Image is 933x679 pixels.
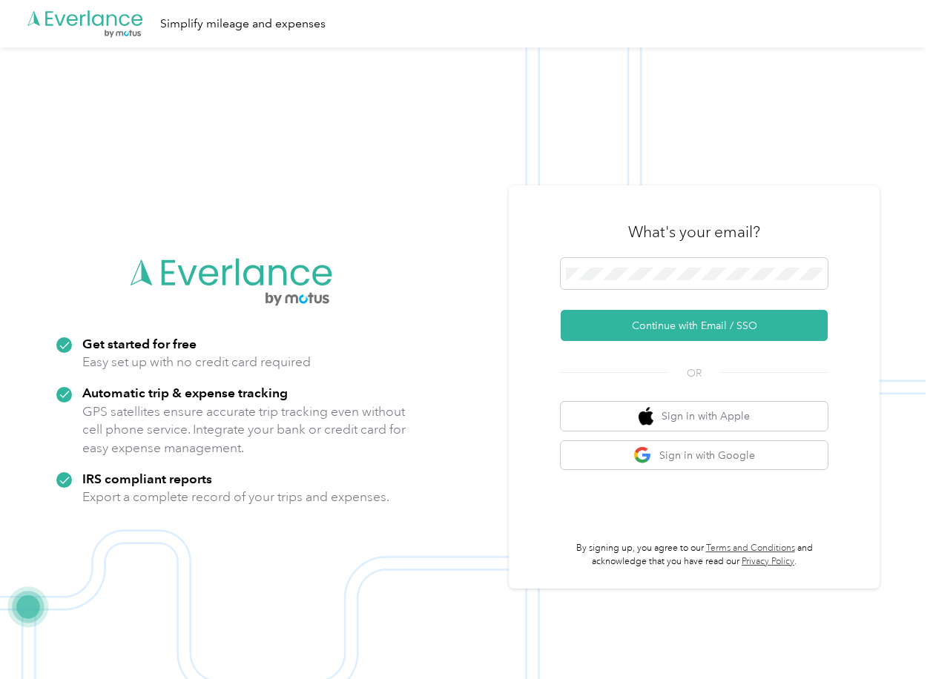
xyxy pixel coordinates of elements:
a: Privacy Policy [742,556,794,567]
a: Terms and Conditions [706,543,795,554]
button: Continue with Email / SSO [561,310,828,341]
p: Export a complete record of your trips and expenses. [82,488,389,506]
strong: IRS compliant reports [82,471,212,486]
span: OR [668,365,720,381]
strong: Get started for free [82,336,197,351]
div: Simplify mileage and expenses [160,15,326,33]
button: apple logoSign in with Apple [561,402,828,431]
p: By signing up, you agree to our and acknowledge that you have read our . [561,542,828,568]
img: apple logo [639,407,653,425]
img: google logo [633,446,652,465]
h3: What's your email? [628,222,760,242]
button: google logoSign in with Google [561,441,828,470]
p: Easy set up with no credit card required [82,353,311,371]
p: GPS satellites ensure accurate trip tracking even without cell phone service. Integrate your bank... [82,403,406,457]
iframe: Everlance-gr Chat Button Frame [850,596,933,679]
strong: Automatic trip & expense tracking [82,385,288,400]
